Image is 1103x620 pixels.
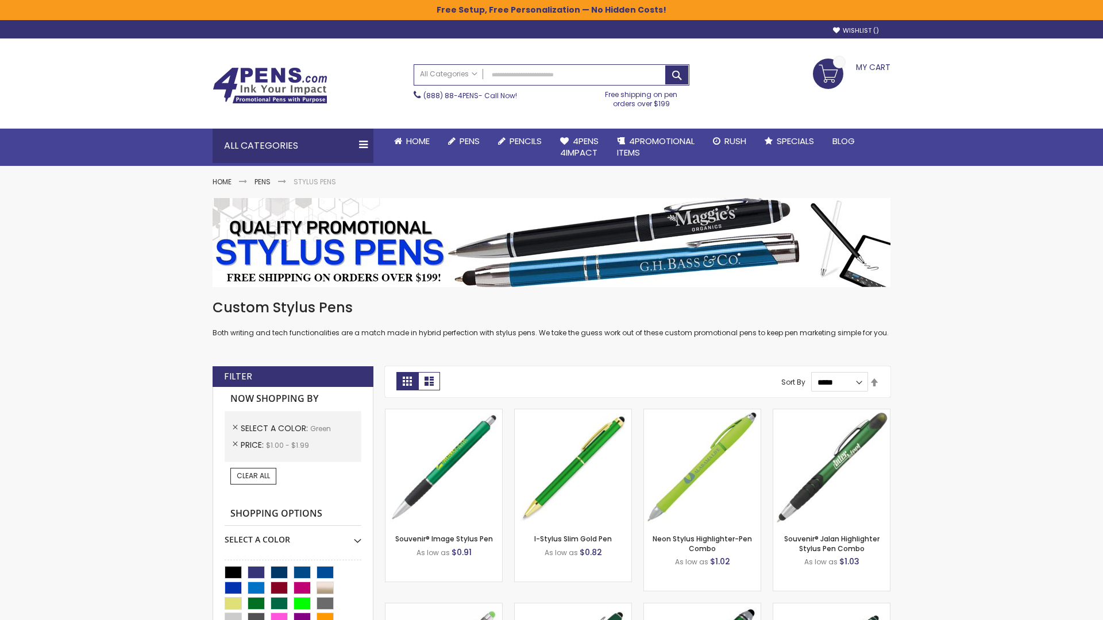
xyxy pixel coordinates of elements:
[213,299,890,338] div: Both writing and tech functionalities are a match made in hybrid perfection with stylus pens. We ...
[385,603,502,613] a: Islander Softy Gel with Stylus - ColorJet Imprint-Green
[839,556,859,567] span: $1.03
[213,299,890,317] h1: Custom Stylus Pens
[213,198,890,287] img: Stylus Pens
[385,129,439,154] a: Home
[213,177,232,187] a: Home
[230,468,276,484] a: Clear All
[460,135,480,147] span: Pens
[515,603,631,613] a: Custom Soft Touch® Metal Pens with Stylus-Green
[515,409,631,526] img: I-Stylus Slim Gold-Green
[224,370,252,383] strong: Filter
[773,409,890,418] a: Souvenir® Jalan Highlighter Stylus Pen Combo-Green
[213,129,373,163] div: All Categories
[823,129,864,154] a: Blog
[580,547,602,558] span: $0.82
[710,556,730,567] span: $1.02
[653,534,752,553] a: Neon Stylus Highlighter-Pen Combo
[414,65,483,84] a: All Categories
[385,409,502,526] img: Souvenir® Image Stylus Pen-Green
[423,91,479,100] a: (888) 88-4PENS
[608,129,704,166] a: 4PROMOTIONALITEMS
[704,129,755,154] a: Rush
[420,69,477,79] span: All Categories
[773,409,890,526] img: Souvenir® Jalan Highlighter Stylus Pen Combo-Green
[385,409,502,418] a: Souvenir® Image Stylus Pen-Green
[225,526,361,545] div: Select A Color
[724,135,746,147] span: Rush
[534,534,612,544] a: I-Stylus Slim Gold Pen
[560,135,599,158] span: 4Pens 4impact
[254,177,271,187] a: Pens
[777,135,814,147] span: Specials
[266,440,309,450] span: $1.00 - $1.99
[755,129,823,154] a: Specials
[784,534,880,553] a: Souvenir® Jalan Highlighter Stylus Pen Combo
[675,557,708,567] span: As low as
[225,502,361,526] strong: Shopping Options
[241,423,310,434] span: Select A Color
[515,409,631,418] a: I-Stylus Slim Gold-Green
[452,547,472,558] span: $0.91
[225,387,361,411] strong: Now Shopping by
[551,129,608,166] a: 4Pens4impact
[416,548,450,557] span: As low as
[294,177,336,187] strong: Stylus Pens
[833,26,879,35] a: Wishlist
[241,439,266,451] span: Price
[804,557,838,567] span: As low as
[832,135,855,147] span: Blog
[510,135,542,147] span: Pencils
[310,424,331,433] span: Green
[773,603,890,613] a: Colter Stylus Twist Metal Pen-Green
[489,129,551,154] a: Pencils
[644,603,761,613] a: Kyra Pen with Stylus and Flashlight-Green
[213,67,327,104] img: 4Pens Custom Pens and Promotional Products
[545,548,578,557] span: As low as
[237,471,270,480] span: Clear All
[395,534,493,544] a: Souvenir® Image Stylus Pen
[617,135,695,158] span: 4PROMOTIONAL ITEMS
[439,129,489,154] a: Pens
[406,135,430,147] span: Home
[396,372,418,390] strong: Grid
[644,409,761,526] img: Neon Stylus Highlighter-Pen Combo-Green
[644,409,761,418] a: Neon Stylus Highlighter-Pen Combo-Green
[781,377,805,387] label: Sort By
[593,86,690,108] div: Free shipping on pen orders over $199
[423,91,517,100] span: - Call Now!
